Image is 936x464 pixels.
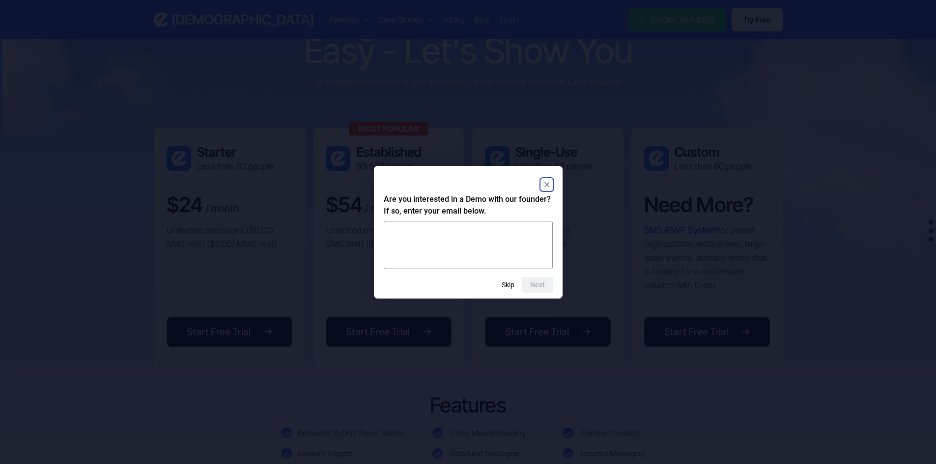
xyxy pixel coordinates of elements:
dialog: Are you interested in a Demo with our founder? If so, enter your email below. [374,166,563,299]
button: Skip [502,281,514,289]
textarea: Are you interested in a Demo with our founder? If so, enter your email below. [384,221,553,269]
h2: Are you interested in a Demo with our founder? If so, enter your email below. [384,193,553,217]
button: Next question [522,277,553,293]
button: Close [541,179,553,191]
